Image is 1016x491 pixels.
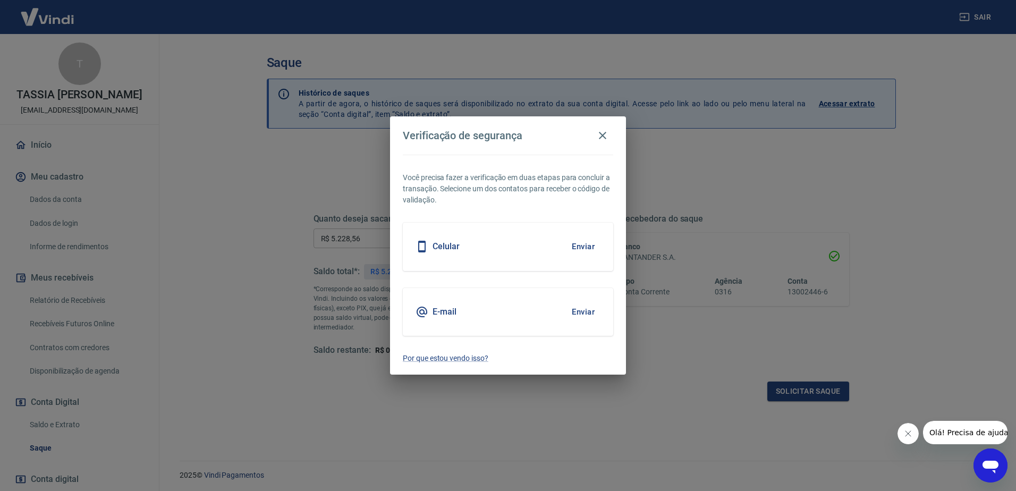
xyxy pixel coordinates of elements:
span: Olá! Precisa de ajuda? [6,7,89,16]
button: Enviar [566,301,600,323]
a: Por que estou vendo isso? [403,353,613,364]
p: Você precisa fazer a verificação em duas etapas para concluir a transação. Selecione um dos conta... [403,172,613,206]
h5: Celular [433,241,460,252]
h5: E-mail [433,307,456,317]
iframe: Botão para abrir a janela de mensagens [973,448,1007,482]
iframe: Fechar mensagem [898,423,919,444]
h4: Verificação de segurança [403,129,522,142]
button: Enviar [566,235,600,258]
iframe: Mensagem da empresa [923,421,1007,444]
